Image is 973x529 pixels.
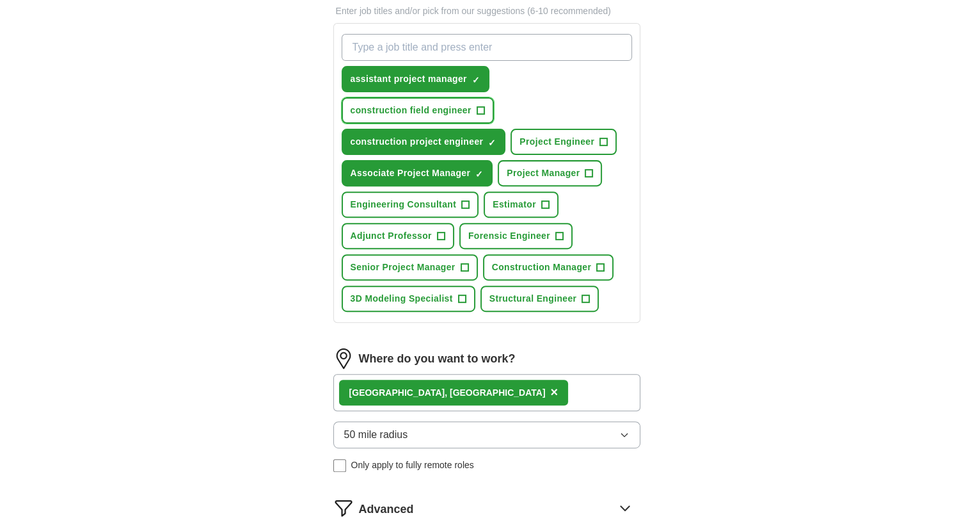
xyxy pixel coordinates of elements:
[333,498,354,518] img: filter
[492,261,592,274] span: Construction Manager
[484,191,558,218] button: Estimator
[488,138,496,148] span: ✓
[351,167,471,180] span: Associate Project Manager
[550,385,558,399] span: ×
[519,135,594,149] span: Project Engineer
[333,421,640,448] button: 50 mile radius
[351,229,432,243] span: Adjunct Professor
[483,254,614,281] button: Construction Manager
[550,383,558,402] button: ×
[342,223,454,249] button: Adjunct Professor
[342,97,494,124] button: construction field engineer
[498,160,602,186] button: Project Manager
[351,459,474,472] span: Only apply to fully remote roles
[333,459,346,472] input: Only apply to fully remote roles
[342,160,493,186] button: Associate Project Manager✓
[359,350,516,368] label: Where do you want to work?
[349,386,546,400] div: [GEOGRAPHIC_DATA], [GEOGRAPHIC_DATA]
[351,292,453,305] span: 3D Modeling Specialist
[472,75,480,85] span: ✓
[489,292,577,305] span: Structural Engineer
[342,129,506,155] button: construction project engineer✓
[459,223,573,249] button: Forensic Engineer
[475,169,483,179] span: ✓
[342,286,475,312] button: 3D Modeling Specialist
[507,167,580,180] span: Project Manager
[351,72,467,86] span: assistant project manager
[344,427,408,443] span: 50 mile radius
[342,254,478,281] button: Senior Project Manager
[510,129,617,155] button: Project Engineer
[480,286,599,312] button: Structural Engineer
[342,66,489,92] button: assistant project manager✓
[351,261,455,274] span: Senior Project Manager
[468,229,550,243] span: Forensic Engineer
[333,348,354,369] img: location.png
[493,198,536,211] span: Estimator
[351,104,471,117] span: construction field engineer
[342,191,479,218] button: Engineering Consultant
[359,501,414,518] span: Advanced
[342,34,632,61] input: Type a job title and press enter
[351,135,484,149] span: construction project engineer
[333,4,640,18] p: Enter job titles and/or pick from our suggestions (6-10 recommended)
[351,198,457,211] span: Engineering Consultant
